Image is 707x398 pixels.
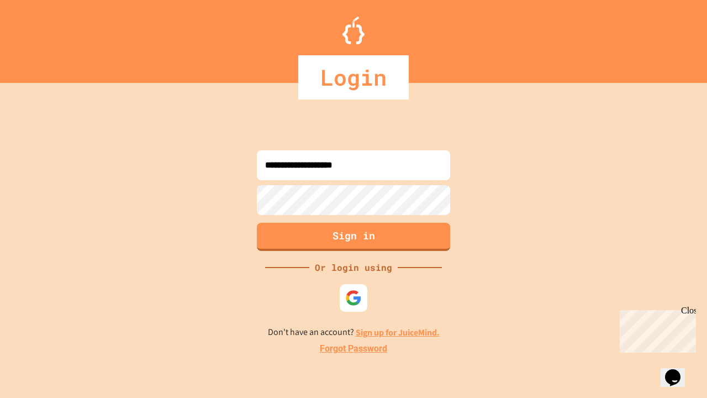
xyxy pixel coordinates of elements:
div: Or login using [309,261,398,274]
div: Login [298,55,409,99]
p: Don't have an account? [268,326,440,339]
iframe: chat widget [661,354,696,387]
iframe: chat widget [615,306,696,353]
img: Logo.svg [342,17,365,44]
div: Chat with us now!Close [4,4,76,70]
img: google-icon.svg [345,290,362,306]
a: Forgot Password [320,342,387,355]
button: Sign in [257,223,450,251]
a: Sign up for JuiceMind. [356,327,440,338]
